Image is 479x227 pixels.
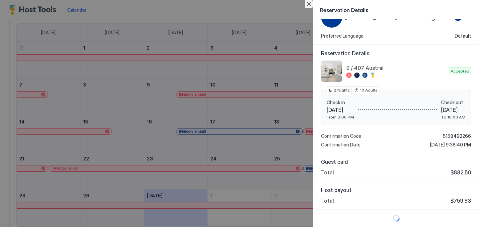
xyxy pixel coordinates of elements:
[450,169,471,176] span: $882.50
[346,65,446,71] span: 9 / 407 Austral
[455,33,471,39] span: Default
[327,100,354,106] span: Check in
[327,114,354,119] span: From 3:00 PM
[443,133,471,139] span: 5158492266
[320,5,471,14] span: Reservation Details
[441,107,465,113] span: [DATE]
[321,169,334,176] span: Total
[321,197,334,204] span: Total
[430,142,471,148] span: [DATE] 9:38:40 PM
[321,61,342,82] div: listing image
[360,87,378,93] span: 10 Adults
[321,158,471,165] span: Guest paid
[450,197,471,204] span: $759.83
[451,68,469,74] span: Accepted
[321,33,364,39] span: Preferred Language
[321,187,471,193] span: Host payout
[441,114,465,119] span: To 10:00 AM
[334,87,350,93] span: 2 Nights
[321,133,361,139] span: Confirmation Code
[327,107,354,113] span: [DATE]
[321,142,361,148] span: Confirmation Date
[321,50,471,57] span: Reservation Details
[320,215,472,222] div: loading
[441,100,465,106] span: Check out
